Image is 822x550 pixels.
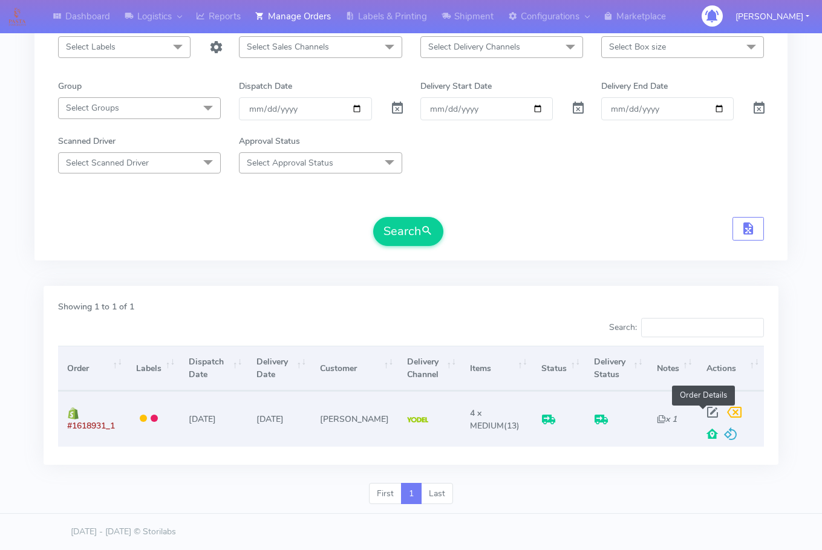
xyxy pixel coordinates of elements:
th: Customer: activate to sort column ascending [311,346,398,391]
i: x 1 [657,413,677,425]
button: Search [373,217,443,246]
label: Delivery End Date [601,80,668,92]
label: Group [58,80,82,92]
th: Items: activate to sort column ascending [461,346,532,391]
label: Dispatch Date [239,80,292,92]
span: Select Groups [66,102,119,114]
span: Select Sales Channels [247,41,329,53]
th: Status: activate to sort column ascending [532,346,585,391]
span: Select Approval Status [247,157,333,169]
button: [PERSON_NAME] [726,4,818,29]
th: Actions: activate to sort column ascending [697,346,764,391]
span: Select Box size [609,41,666,53]
span: (13) [470,407,520,432]
th: Delivery Channel: activate to sort column ascending [398,346,461,391]
span: Select Labels [66,41,116,53]
th: Labels: activate to sort column ascending [127,346,180,391]
td: [DATE] [247,391,311,446]
label: Delivery Start Date [420,80,492,92]
label: Approval Status [239,135,300,147]
label: Showing 1 to 1 of 1 [58,300,134,313]
a: 1 [401,483,422,505]
th: Order: activate to sort column ascending [58,346,127,391]
span: #1618931_1 [67,420,115,432]
img: Yodel [407,417,428,423]
th: Notes: activate to sort column ascending [648,346,697,391]
img: shopify.png [67,407,79,419]
span: 4 x MEDIUM [470,407,504,432]
label: Search: [609,318,764,337]
td: [DATE] [180,391,247,446]
th: Delivery Status: activate to sort column ascending [585,346,648,391]
td: [PERSON_NAME] [311,391,398,446]
th: Delivery Date: activate to sort column ascending [247,346,311,391]
span: Select Scanned Driver [66,157,149,169]
input: Search: [641,318,764,337]
label: Scanned Driver [58,135,116,147]
span: Select Delivery Channels [428,41,520,53]
th: Dispatch Date: activate to sort column ascending [180,346,247,391]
